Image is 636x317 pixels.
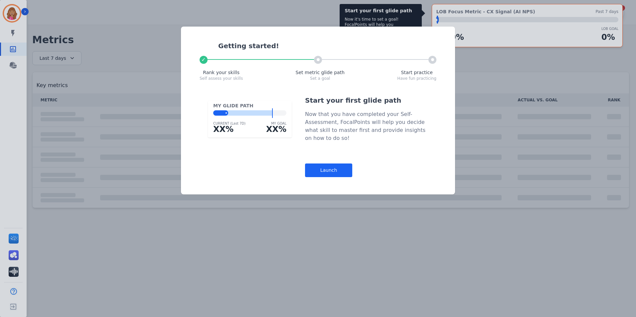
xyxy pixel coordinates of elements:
div: CURRENT (Last 7D) [213,121,245,126]
div: Set metric glide path [296,69,345,76]
div: MY GOAL [266,121,286,126]
div: Start your first glide path [305,96,428,105]
div: Set a goal [296,76,345,81]
div: Rank your skills [200,69,243,76]
div: ✓ [200,56,208,64]
div: Have fun practicing [397,76,436,81]
div: Getting started! [218,41,436,51]
div: Launch [305,163,352,177]
div: Self assess your skills [200,76,243,81]
div: Start practice [397,69,436,76]
div: MY GLIDE PATH [213,102,286,109]
div: XX% [266,124,286,135]
div: Now that you have completed your Self-Assessment, FocalPoints will help you decide what skill to ... [305,110,428,142]
div: XX% [213,124,245,135]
